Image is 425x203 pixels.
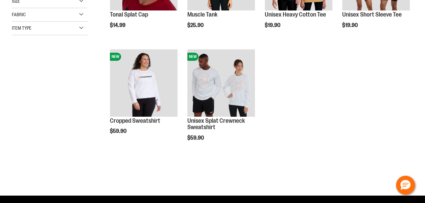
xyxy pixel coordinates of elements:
[110,128,127,134] span: $59.90
[110,49,178,117] img: Front of 2024 Q3 Balanced Basic Womens Cropped Sweatshirt
[110,53,121,61] span: NEW
[265,11,326,18] a: Unisex Heavy Cotton Tee
[187,135,205,141] span: $59.90
[110,11,148,18] a: Tonal Splat Cap
[110,49,178,118] a: Front of 2024 Q3 Balanced Basic Womens Cropped SweatshirtNEW
[12,25,31,31] span: Item Type
[187,11,217,18] a: Muscle Tank
[342,22,359,28] span: $19.90
[187,49,255,117] img: Unisex Splat Crewneck Sweatshirt
[107,46,181,152] div: product
[110,22,126,28] span: $14.99
[187,117,245,131] a: Unisex Splat Crewneck Sweatshirt
[184,46,258,158] div: product
[396,176,415,195] button: Hello, have a question? Let’s chat.
[187,49,255,118] a: Unisex Splat Crewneck SweatshirtNEW
[342,11,402,18] a: Unisex Short Sleeve Tee
[187,53,198,61] span: NEW
[12,12,26,17] span: Fabric
[110,117,160,124] a: Cropped Sweatshirt
[265,22,281,28] span: $19.90
[187,22,205,28] span: $25.90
